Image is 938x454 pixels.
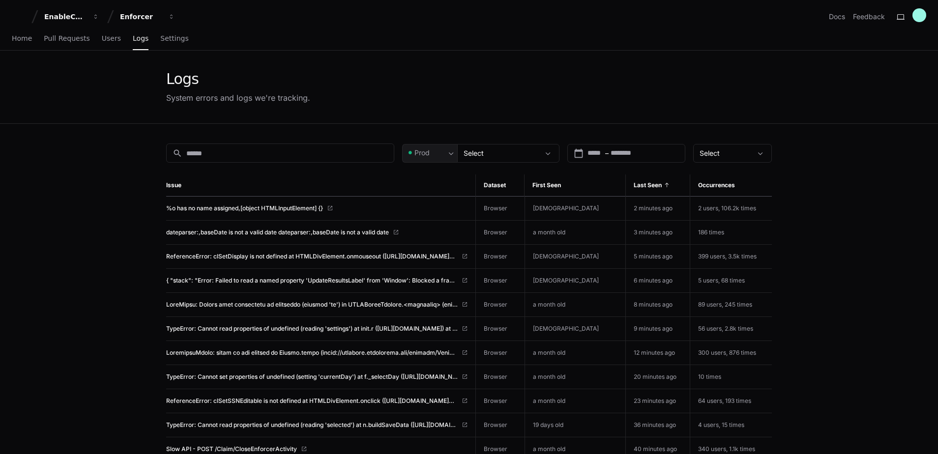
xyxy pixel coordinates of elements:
a: Slow API - POST /Claim/CloseEnforcerActivity [166,445,468,453]
span: { "stack": "Error: Failed to read a named property 'UpdateResultsLabel' from 'Window': Blocked a ... [166,277,458,284]
td: Browser [476,245,525,269]
span: 89 users, 245 times [698,301,752,308]
div: System errors and logs we're tracking. [166,92,310,104]
a: LoremipsuMdolo: sitam co adi elitsed do Eiusmo.tempo (incid://utlabore.etdolorema.ali/enimadm/Ven... [166,349,468,357]
td: [DEMOGRAPHIC_DATA] [525,197,626,220]
span: Home [12,35,32,41]
a: ReferenceError: clSetDisplay is not defined at HTMLDivElement.onmouseout ([URL][DOMAIN_NAME]<reda... [166,253,468,260]
td: 12 minutes ago [626,341,690,365]
span: %o has no name assigned,[object HTMLInputElement] {} [166,204,323,212]
span: TypeError: Cannot read properties of undefined (reading 'selected') at n.buildSaveData ([URL][DOM... [166,421,458,429]
span: 340 users, 1.1k times [698,445,755,453]
span: TypeError: Cannot read properties of undefined (reading 'settings') at init.r ([URL][DOMAIN_NAME]... [166,325,458,333]
span: Logs [133,35,148,41]
span: Select [464,149,484,157]
a: Docs [829,12,845,22]
span: 4 users, 15 times [698,421,744,428]
td: a month old [525,365,626,389]
td: 3 minutes ago [626,221,690,245]
th: Occurrences [690,174,772,197]
td: Browser [476,413,525,437]
span: TypeError: Cannot set properties of undefined (setting 'currentDay') at f._selectDay ([URL][DOMAI... [166,373,458,381]
td: [DEMOGRAPHIC_DATA] [525,269,626,292]
a: Settings [160,28,188,50]
td: [DEMOGRAPHIC_DATA] [525,317,626,340]
span: 2 users, 106.2k times [698,204,756,212]
td: 8 minutes ago [626,293,690,317]
td: Browser [476,389,525,413]
span: – [605,148,609,158]
a: %o has no name assigned,[object HTMLInputElement] {} [166,204,468,212]
span: 56 users, 2.8k times [698,325,753,332]
td: 20 minutes ago [626,365,690,389]
td: 5 minutes ago [626,245,690,269]
div: Enforcer [120,12,162,22]
span: 64 users, 193 times [698,397,751,404]
td: 9 minutes ago [626,317,690,341]
span: Slow API - POST /Claim/CloseEnforcerActivity [166,445,297,453]
span: 186 times [698,228,724,236]
span: ReferenceError: clSetSSNEditable is not defined at HTMLDivElement.onclick ([URL][DOMAIN_NAME]<red... [166,397,458,405]
a: Home [12,28,32,50]
a: TypeError: Cannot read properties of undefined (reading 'selected') at n.buildSaveData ([URL][DOM... [166,421,468,429]
td: Browser [476,197,525,221]
th: Issue [166,174,476,197]
td: Browser [476,293,525,317]
mat-icon: calendar_today [574,148,584,158]
span: Pull Requests [44,35,89,41]
a: TypeError: Cannot set properties of undefined (setting 'currentDay') at f._selectDay ([URL][DOMAI... [166,373,468,381]
span: 10 times [698,373,721,380]
td: Browser [476,341,525,365]
td: a month old [525,221,626,244]
button: Feedback [853,12,885,22]
a: ReferenceError: clSetSSNEditable is not defined at HTMLDivElement.onclick ([URL][DOMAIN_NAME]<red... [166,397,468,405]
td: 23 minutes ago [626,389,690,413]
span: First Seen [532,181,561,189]
th: Dataset [476,174,525,197]
td: 19 days old [525,413,626,437]
td: a month old [525,389,626,413]
td: Browser [476,269,525,293]
button: EnableComp [40,8,103,26]
td: a month old [525,341,626,365]
td: 6 minutes ago [626,269,690,293]
td: a month old [525,293,626,316]
span: Users [102,35,121,41]
a: Pull Requests [44,28,89,50]
div: EnableComp [44,12,87,22]
span: Settings [160,35,188,41]
span: Prod [414,148,430,158]
td: Browser [476,317,525,341]
div: Logs [166,70,310,88]
span: LoreMipsu: Dolors amet consectetu ad elitseddo (eiusmod 'te') in UTLABoreeTdolore.<magnaaliq> (en... [166,301,458,309]
a: Logs [133,28,148,50]
button: Open calendar [574,148,584,158]
a: dateparser:,baseDate is not a valid date dateparser:,baseDate is not a valid date [166,228,468,236]
span: Last Seen [634,181,662,189]
td: Browser [476,365,525,389]
span: 5 users, 68 times [698,277,745,284]
span: 399 users, 3.5k times [698,253,757,260]
a: Users [102,28,121,50]
span: dateparser:,baseDate is not a valid date dateparser:,baseDate is not a valid date [166,228,389,236]
mat-icon: search [173,148,182,158]
td: Browser [476,221,525,245]
td: 2 minutes ago [626,197,690,221]
a: { "stack": "Error: Failed to read a named property 'UpdateResultsLabel' from 'Window': Blocked a ... [166,277,468,284]
button: Enforcer [116,8,179,26]
span: 300 users, 876 times [698,349,756,356]
span: ReferenceError: clSetDisplay is not defined at HTMLDivElement.onmouseout ([URL][DOMAIN_NAME]<reda... [166,253,458,260]
span: LoremipsuMdolo: sitam co adi elitsed do Eiusmo.tempo (incid://utlabore.etdolorema.ali/enimadm/Ven... [166,349,458,357]
td: [DEMOGRAPHIC_DATA] [525,245,626,268]
a: LoreMipsu: Dolors amet consectetu ad elitseddo (eiusmod 'te') in UTLABoreeTdolore.<magnaaliq> (en... [166,301,468,309]
a: TypeError: Cannot read properties of undefined (reading 'settings') at init.r ([URL][DOMAIN_NAME]... [166,325,468,333]
span: Select [700,149,720,157]
td: 36 minutes ago [626,413,690,437]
